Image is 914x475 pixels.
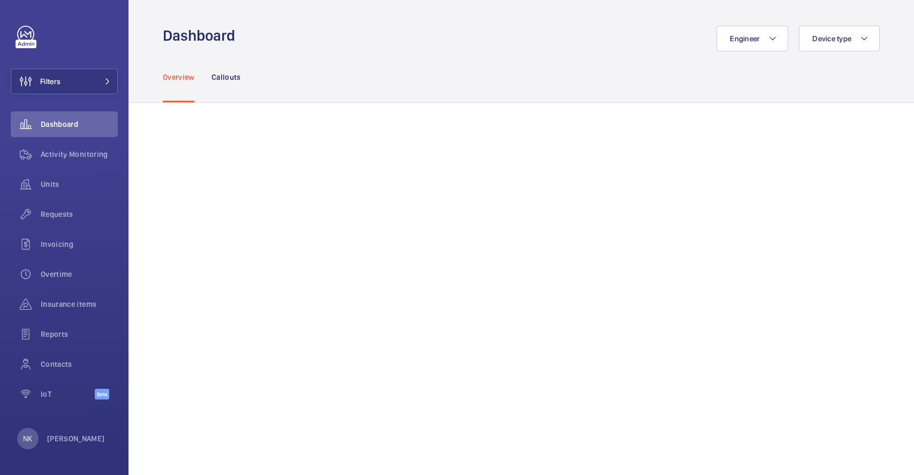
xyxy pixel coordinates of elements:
[799,26,880,51] button: Device type
[211,72,241,82] p: Callouts
[41,179,118,190] span: Units
[41,329,118,340] span: Reports
[41,239,118,250] span: Invoicing
[163,72,194,82] p: Overview
[163,26,241,46] h1: Dashboard
[23,433,32,444] p: NK
[41,269,118,280] span: Overtime
[41,389,95,399] span: IoT
[812,34,851,43] span: Device type
[47,433,105,444] p: [PERSON_NAME]
[41,149,118,160] span: Activity Monitoring
[41,299,118,310] span: Insurance items
[41,209,118,220] span: Requests
[730,34,760,43] span: Engineer
[716,26,788,51] button: Engineer
[41,119,118,130] span: Dashboard
[40,76,61,87] span: Filters
[11,69,118,94] button: Filters
[95,389,109,399] span: Beta
[41,359,118,370] span: Contacts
